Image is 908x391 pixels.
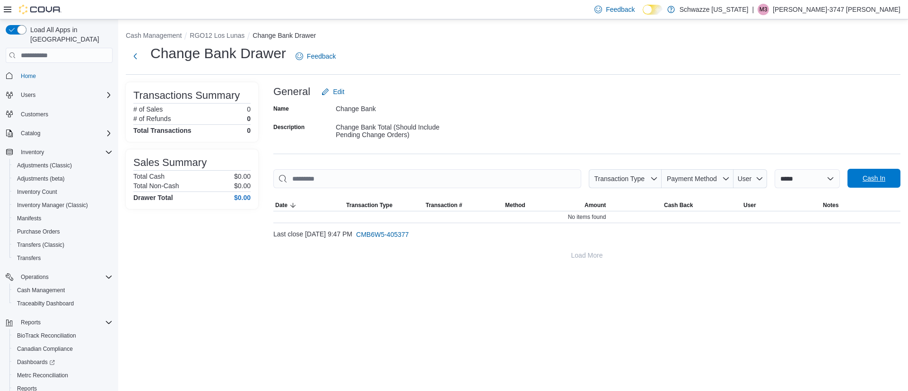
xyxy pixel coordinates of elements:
p: 0 [247,105,251,113]
span: Payment Method [667,175,717,182]
button: Transfers [9,252,116,265]
span: Cash Management [13,285,113,296]
span: Operations [21,273,49,281]
button: Cash Management [9,284,116,297]
span: Adjustments (beta) [13,173,113,184]
button: Users [2,88,116,102]
div: Change Bank Total (Should Include Pending Change Orders) [336,120,463,139]
a: BioTrack Reconciliation [13,330,80,341]
span: Inventory [21,148,44,156]
span: BioTrack Reconciliation [17,332,76,339]
span: Canadian Compliance [17,345,73,353]
button: Inventory Manager (Classic) [9,199,116,212]
button: Transaction # [424,200,503,211]
span: Customers [17,108,113,120]
p: | [752,4,754,15]
a: Traceabilty Dashboard [13,298,78,309]
button: Home [2,69,116,82]
span: Users [21,91,35,99]
p: $0.00 [234,182,251,190]
p: $0.00 [234,173,251,180]
span: Catalog [21,130,40,137]
button: User [733,169,767,188]
h4: Drawer Total [133,194,173,201]
span: Purchase Orders [13,226,113,237]
a: Transfers (Classic) [13,239,68,251]
label: Description [273,123,305,131]
span: M3 [760,4,768,15]
button: BioTrack Reconciliation [9,329,116,342]
button: Operations [17,271,52,283]
button: Date [273,200,344,211]
a: Cash Management [13,285,69,296]
span: CMB6W5-405377 [356,230,409,239]
button: Reports [2,316,116,329]
a: Purchase Orders [13,226,64,237]
div: Last close [DATE] 9:47 PM [273,225,900,244]
span: Inventory Manager (Classic) [17,201,88,209]
span: Metrc Reconciliation [13,370,113,381]
button: Traceabilty Dashboard [9,297,116,310]
h4: Total Transactions [133,127,192,134]
span: Transfers [17,254,41,262]
span: Feedback [606,5,635,14]
span: Users [17,89,113,101]
button: Change Bank Drawer [253,32,316,39]
button: Adjustments (beta) [9,172,116,185]
span: Reports [21,319,41,326]
span: Transfers (Classic) [17,241,64,249]
input: This is a search bar. As you type, the results lower in the page will automatically filter. [273,169,581,188]
span: Canadian Compliance [13,343,113,355]
button: Adjustments (Classic) [9,159,116,172]
button: Inventory Count [9,185,116,199]
a: Home [17,70,40,82]
a: Dashboards [9,356,116,369]
nav: An example of EuiBreadcrumbs [126,31,900,42]
a: Manifests [13,213,45,224]
h3: General [273,86,310,97]
span: Edit [333,87,344,96]
a: Metrc Reconciliation [13,370,72,381]
span: Traceabilty Dashboard [13,298,113,309]
span: Operations [17,271,113,283]
div: Change Bank [336,101,463,113]
button: Inventory [17,147,48,158]
span: Home [17,70,113,81]
h6: Total Non-Cash [133,182,179,190]
button: Metrc Reconciliation [9,369,116,382]
button: User [742,200,821,211]
a: Inventory Count [13,186,61,198]
a: Adjustments (Classic) [13,160,76,171]
h1: Change Bank Drawer [150,44,286,63]
span: Metrc Reconciliation [17,372,68,379]
h6: # of Sales [133,105,163,113]
button: Purchase Orders [9,225,116,238]
p: 0 [247,115,251,122]
p: [PERSON_NAME]-3747 [PERSON_NAME] [773,4,900,15]
button: Customers [2,107,116,121]
button: Transaction Type [589,169,662,188]
span: User [738,175,752,182]
span: Method [505,201,525,209]
button: Reports [17,317,44,328]
button: Users [17,89,39,101]
button: Amount [583,200,662,211]
span: Load All Apps in [GEOGRAPHIC_DATA] [26,25,113,44]
button: Next [126,47,145,66]
span: Inventory Count [17,188,57,196]
button: Cash Management [126,32,182,39]
h3: Transactions Summary [133,90,240,101]
button: Canadian Compliance [9,342,116,356]
button: Method [503,200,583,211]
a: Customers [17,109,52,120]
span: Inventory Count [13,186,113,198]
span: Transaction # [426,201,462,209]
span: Transfers (Classic) [13,239,113,251]
span: Purchase Orders [17,228,60,235]
div: Michelle-3747 Tolentino [758,4,769,15]
span: Cash Management [17,287,65,294]
label: Name [273,105,289,113]
button: Manifests [9,212,116,225]
span: Cash Back [664,201,693,209]
span: Transaction Type [594,175,645,182]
